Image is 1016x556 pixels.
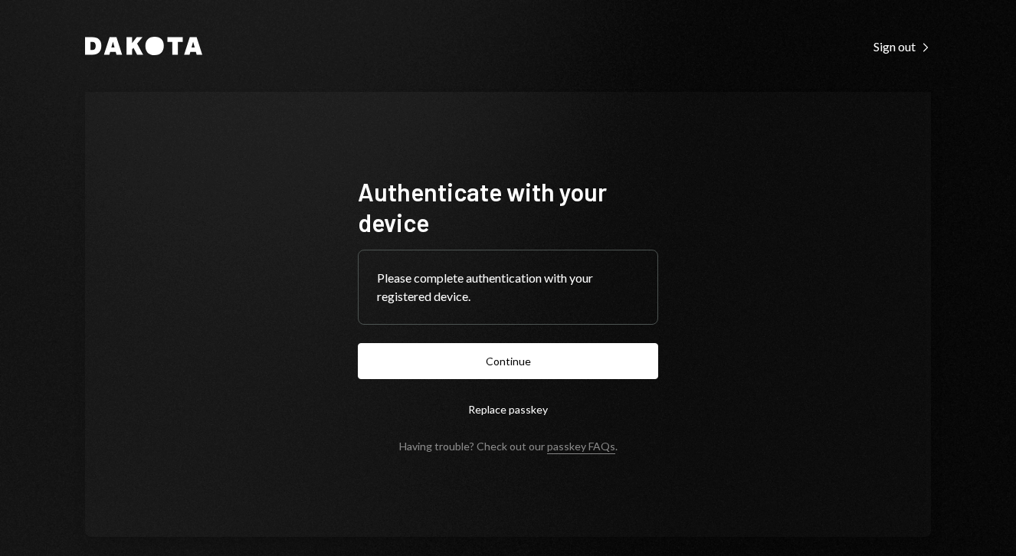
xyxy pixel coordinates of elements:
[358,176,658,237] h1: Authenticate with your device
[873,39,931,54] div: Sign out
[358,343,658,379] button: Continue
[377,269,639,306] div: Please complete authentication with your registered device.
[547,440,615,454] a: passkey FAQs
[399,440,618,453] div: Having trouble? Check out our .
[358,391,658,427] button: Replace passkey
[873,38,931,54] a: Sign out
